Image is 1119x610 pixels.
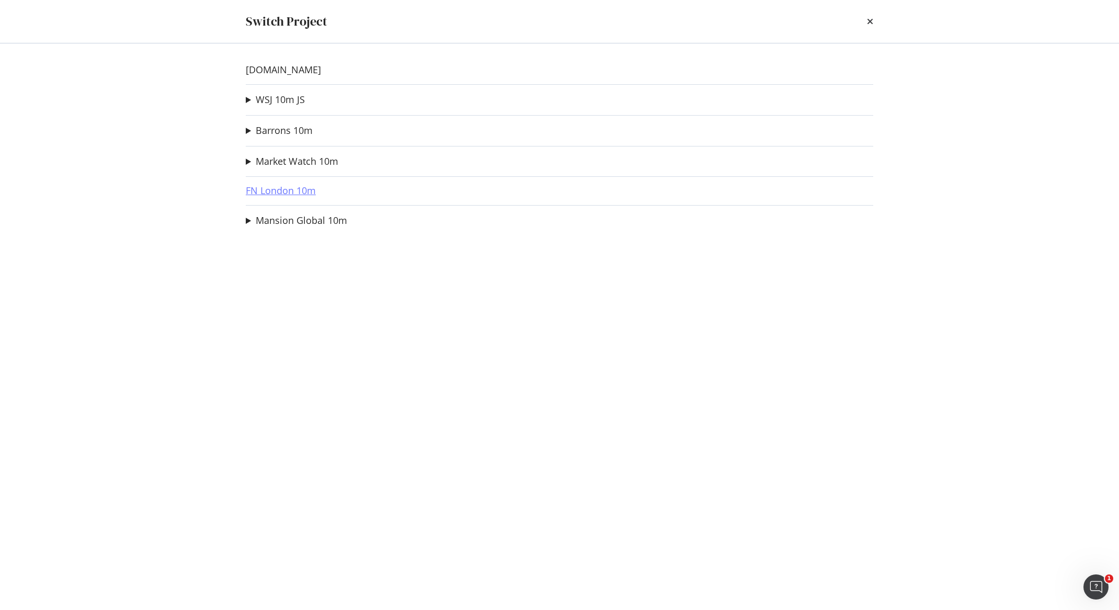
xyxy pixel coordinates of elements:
summary: WSJ 10m JS [246,93,305,107]
a: [DOMAIN_NAME] [246,64,321,75]
a: Barrons 10m [256,125,313,136]
span: 1 [1105,574,1113,583]
summary: Barrons 10m [246,124,313,138]
div: times [867,13,873,30]
a: Market Watch 10m [256,156,338,167]
summary: Mansion Global 10m [246,214,347,228]
a: Mansion Global 10m [256,215,347,226]
a: FN London 10m [246,185,316,196]
a: WSJ 10m JS [256,94,305,105]
iframe: Intercom live chat [1083,574,1109,600]
div: Switch Project [246,13,327,30]
summary: Market Watch 10m [246,155,338,168]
